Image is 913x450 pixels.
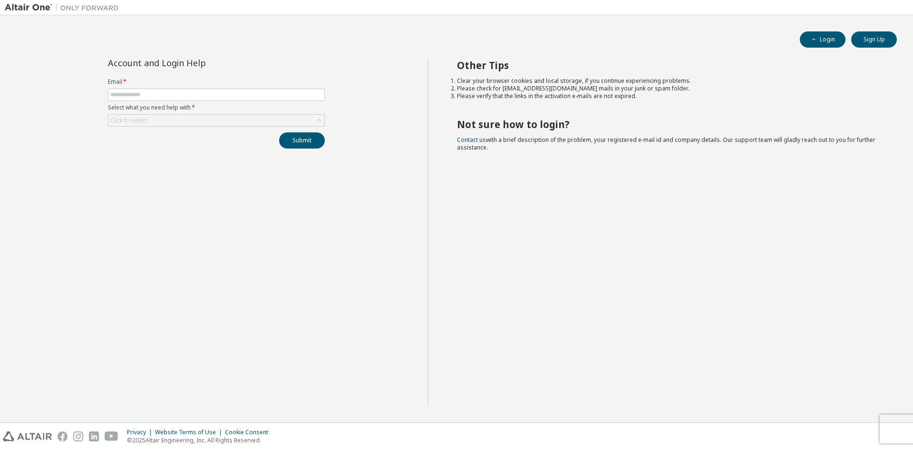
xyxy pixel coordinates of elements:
button: Sign Up [851,31,897,48]
button: Login [800,31,845,48]
button: Submit [279,132,325,149]
img: altair_logo.svg [3,431,52,441]
p: © 2025 Altair Engineering, Inc. All Rights Reserved. [127,436,274,444]
a: Contact us [457,136,486,144]
div: Cookie Consent [225,429,274,436]
div: Privacy [127,429,155,436]
img: youtube.svg [105,431,118,441]
li: Please verify that the links in the activation e-mails are not expired. [457,92,880,100]
span: with a brief description of the problem, your registered e-mail id and company details. Our suppo... [457,136,875,151]
img: Altair One [5,3,124,12]
label: Email [108,78,325,86]
h2: Not sure how to login? [457,118,880,130]
h2: Other Tips [457,59,880,71]
li: Please check for [EMAIL_ADDRESS][DOMAIN_NAME] mails in your junk or spam folder. [457,85,880,92]
div: Click to select [110,117,147,124]
li: Clear your browser cookies and local storage, if you continue experiencing problems. [457,77,880,85]
div: Account and Login Help [108,59,282,67]
div: Click to select [108,115,324,126]
img: facebook.svg [58,431,68,441]
img: instagram.svg [73,431,83,441]
img: linkedin.svg [89,431,99,441]
div: Website Terms of Use [155,429,225,436]
label: Select what you need help with [108,104,325,111]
